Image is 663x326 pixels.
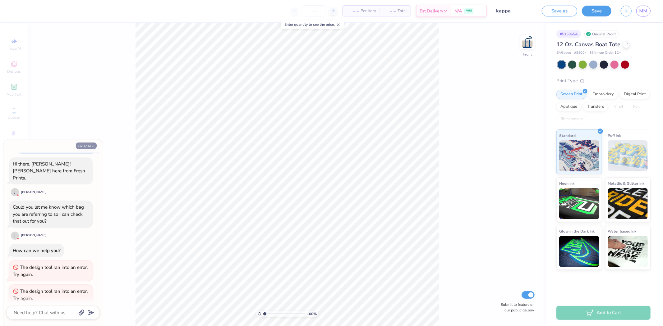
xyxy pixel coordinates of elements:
[13,264,88,278] div: The design tool ran into an error. Try again.
[556,30,581,38] div: # 513865A
[307,311,317,317] span: 100 %
[76,143,97,149] button: Collapse
[608,140,648,171] img: Puff Ink
[608,228,637,234] span: Water based Ink
[13,247,61,254] div: How can we help you?
[639,7,647,15] span: MM
[559,180,574,187] span: Neon Ink
[346,8,359,14] span: – –
[13,161,85,181] div: Hi there, [PERSON_NAME]! [PERSON_NAME] here from Fresh Prints.
[420,8,443,14] span: Est. Delivery
[610,102,627,111] div: Vinyl
[556,115,587,124] div: Rhinestones
[542,6,577,16] button: Save as
[521,36,534,48] img: Front
[302,5,326,16] input: – –
[559,140,599,171] img: Standard
[582,6,611,16] button: Save
[608,236,648,267] img: Water based Ink
[361,8,376,14] span: Per Item
[584,30,619,38] div: Original Proof
[559,132,576,139] span: Standard
[13,204,84,224] div: Could you let me know which bag you are referring to so I can check that out for you?
[13,288,88,301] div: The design tool ran into an error. Try again.
[629,102,644,111] div: Foil
[556,90,587,99] div: Screen Print
[620,90,650,99] div: Digital Print
[608,132,621,139] span: Puff Ink
[491,5,537,17] input: Untitled Design
[556,102,581,111] div: Applique
[11,188,19,196] div: J
[636,6,651,16] a: MM
[559,188,599,219] img: Neon Ink
[608,180,645,187] span: Metallic & Glitter Ink
[556,50,571,56] span: BAGedge
[556,41,620,48] span: 12 Oz. Canvas Boat Tote
[497,302,535,313] label: Submit to feature on our public gallery.
[574,50,587,56] span: # BE004
[454,8,462,14] span: N/A
[523,52,532,57] div: Front
[559,228,595,234] span: Glow in the Dark Ink
[383,8,396,14] span: – –
[588,90,618,99] div: Embroidery
[466,9,472,13] span: FREE
[583,102,608,111] div: Transfers
[21,190,47,195] div: [PERSON_NAME]
[608,188,648,219] img: Metallic & Glitter Ink
[281,20,344,29] div: Enter quantity to see the price.
[21,233,47,238] div: [PERSON_NAME]
[590,50,621,56] span: Minimum Order: 12 +
[556,77,651,84] div: Print Type
[559,236,599,267] img: Glow in the Dark Ink
[11,232,19,240] div: J
[398,8,407,14] span: Total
